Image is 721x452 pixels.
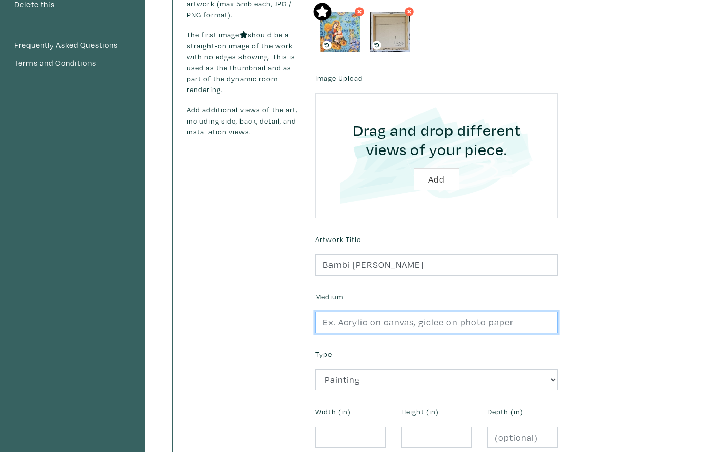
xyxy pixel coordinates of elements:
label: Width (in) [315,406,351,417]
label: Artwork Title [315,234,361,245]
label: Depth (in) [487,406,523,417]
a: Frequently Asked Questions [14,39,131,52]
label: Type [315,349,332,360]
p: Add additional views of the art, including side, back, detail, and installation views. [187,104,300,137]
label: Medium [315,291,343,303]
input: (optional) [487,427,558,448]
img: phpThumb.php [370,12,410,52]
label: Image Upload [315,73,363,84]
p: The first image should be a straight-on image of the work with no edges showing. This is used as ... [187,29,300,95]
label: Height (in) [401,406,439,417]
input: Ex. Acrylic on canvas, giclee on photo paper [315,312,558,334]
img: phpThumb.php [320,12,360,52]
a: Terms and Conditions [14,56,131,70]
